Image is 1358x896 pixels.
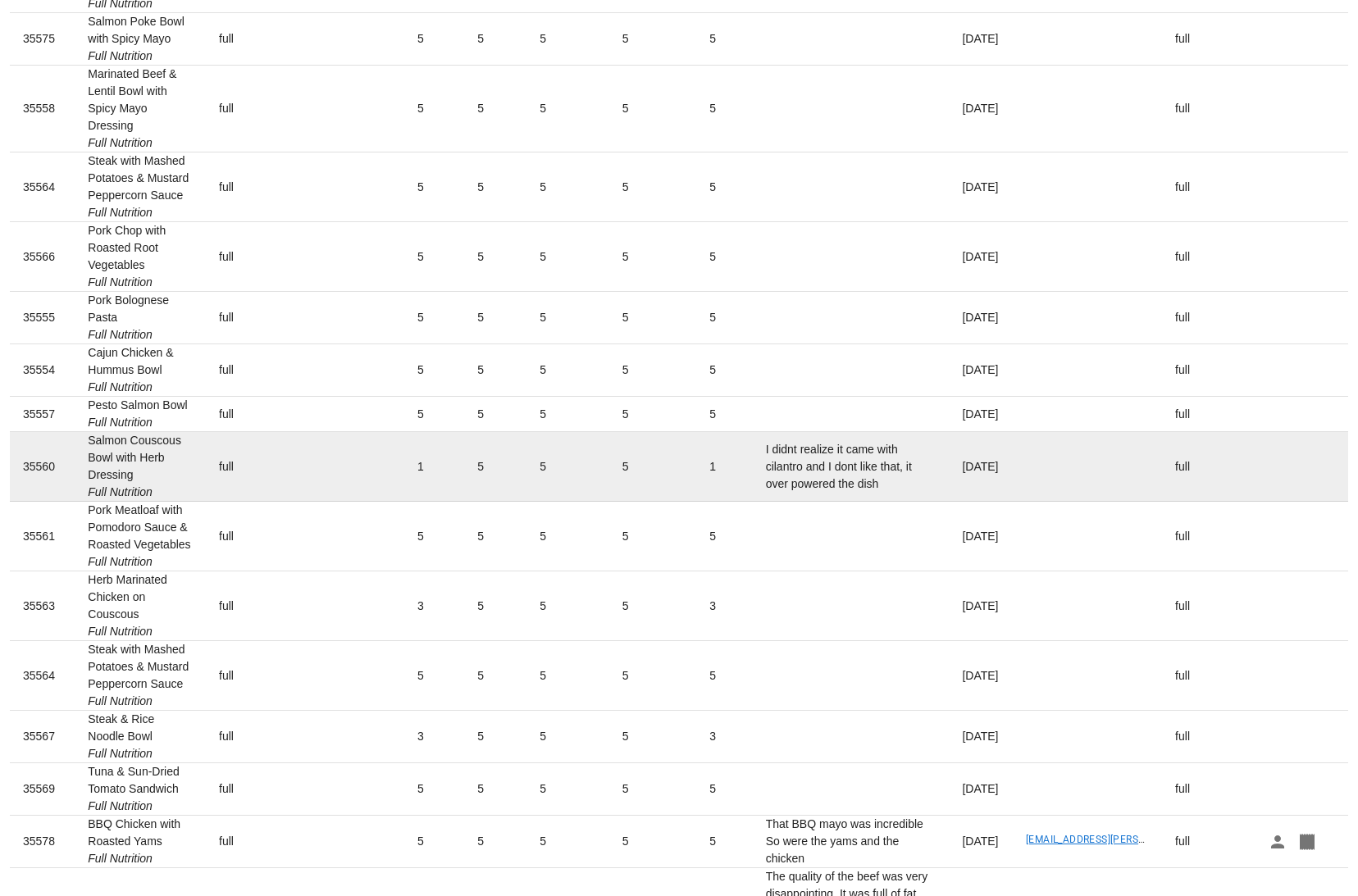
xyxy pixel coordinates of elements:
[404,397,464,432] td: 5
[526,711,609,763] td: 5
[696,344,752,397] td: 5
[75,502,206,571] td: Pork Meatloaf with Pomodoro Sauce & Roasted Vegetables
[609,711,697,763] td: 5
[1162,397,1250,432] td: full
[1162,222,1250,292] td: full
[696,816,752,868] td: 5
[206,222,294,292] td: full
[88,206,153,219] i: Full Nutrition
[88,852,153,865] i: Full Nutrition
[609,641,697,711] td: 5
[10,13,75,66] td: 35575
[10,66,75,152] td: 35558
[88,380,153,393] i: Full Nutrition
[10,816,75,868] td: 35578
[1162,344,1250,397] td: full
[464,292,526,344] td: 5
[609,816,697,868] td: 5
[609,571,697,641] td: 5
[1162,641,1250,711] td: full
[464,763,526,816] td: 5
[404,711,464,763] td: 3
[88,694,153,707] i: Full Nutrition
[75,222,206,292] td: Pork Chop with Roasted Root Vegetables
[206,397,294,432] td: full
[464,432,526,502] td: 5
[88,136,153,149] i: Full Nutrition
[75,292,206,344] td: Pork Bolognese Pasta
[609,222,697,292] td: 5
[696,641,752,711] td: 5
[696,66,752,152] td: 5
[75,711,206,763] td: Steak & Rice Noodle Bowl
[526,763,609,816] td: 5
[10,152,75,222] td: 35564
[10,711,75,763] td: 35567
[1162,66,1250,152] td: full
[753,816,950,868] td: That BBQ mayo was incredible So were the yams and the chicken
[464,222,526,292] td: 5
[464,816,526,868] td: 5
[609,292,697,344] td: 5
[1162,816,1250,868] td: full
[949,222,1013,292] td: [DATE]
[206,432,294,502] td: full
[609,344,697,397] td: 5
[404,571,464,641] td: 3
[10,344,75,397] td: 35554
[404,763,464,816] td: 5
[526,816,609,868] td: 5
[526,222,609,292] td: 5
[206,502,294,571] td: full
[75,66,206,152] td: Marinated Beef & Lentil Bowl with Spicy Mayo Dressing
[75,641,206,711] td: Steak with Mashed Potatoes & Mustard Peppercorn Sauce
[75,432,206,502] td: Salmon Couscous Bowl with Herb Dressing
[526,397,609,432] td: 5
[526,502,609,571] td: 5
[206,816,294,868] td: full
[75,152,206,222] td: Steak with Mashed Potatoes & Mustard Peppercorn Sauce
[949,641,1013,711] td: [DATE]
[404,816,464,868] td: 5
[75,13,206,66] td: Salmon Poke Bowl with Spicy Mayo
[696,502,752,571] td: 5
[696,571,752,641] td: 3
[464,641,526,711] td: 5
[88,747,153,760] i: Full Nutrition
[404,66,464,152] td: 5
[88,275,153,289] i: Full Nutrition
[526,152,609,222] td: 5
[464,152,526,222] td: 5
[949,502,1013,571] td: [DATE]
[206,571,294,641] td: full
[949,816,1013,868] td: [DATE]
[206,641,294,711] td: full
[10,763,75,816] td: 35569
[206,344,294,397] td: full
[949,152,1013,222] td: [DATE]
[949,763,1013,816] td: [DATE]
[75,571,206,641] td: Herb Marinated Chicken on Couscous
[464,66,526,152] td: 5
[10,502,75,571] td: 35561
[526,432,609,502] td: 5
[75,816,206,868] td: BBQ Chicken with Roasted Yams
[88,49,153,62] i: Full Nutrition
[1162,432,1250,502] td: full
[526,344,609,397] td: 5
[1162,502,1250,571] td: full
[949,292,1013,344] td: [DATE]
[404,222,464,292] td: 5
[206,763,294,816] td: full
[404,641,464,711] td: 5
[88,328,153,341] i: Full Nutrition
[1162,711,1250,763] td: full
[404,344,464,397] td: 5
[949,344,1013,397] td: [DATE]
[949,13,1013,66] td: [DATE]
[696,292,752,344] td: 5
[464,344,526,397] td: 5
[404,502,464,571] td: 5
[10,641,75,711] td: 35564
[696,763,752,816] td: 5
